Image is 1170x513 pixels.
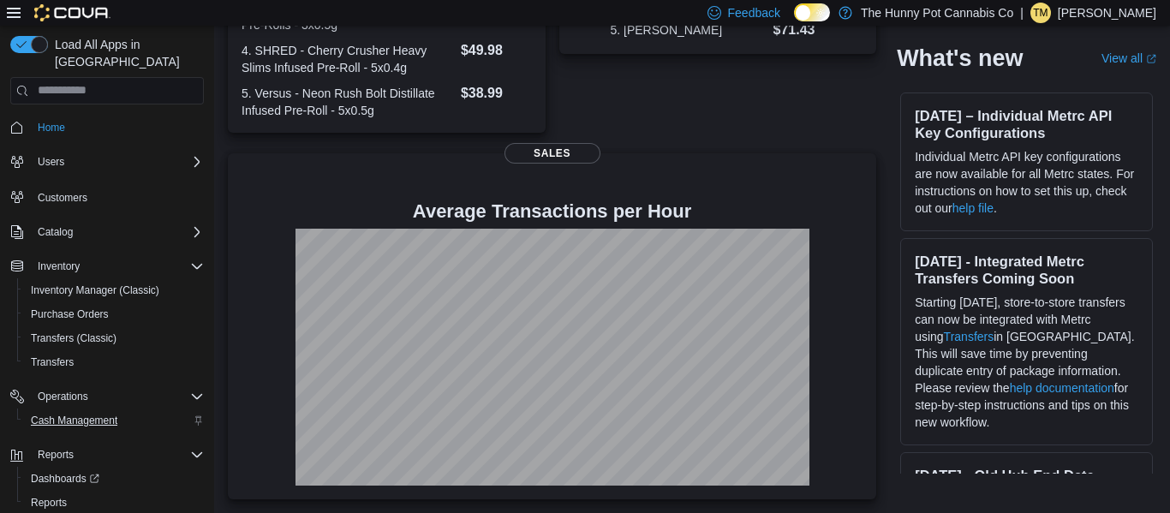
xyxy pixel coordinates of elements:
[794,21,795,22] span: Dark Mode
[3,184,211,209] button: Customers
[31,256,204,277] span: Inventory
[38,448,74,462] span: Reports
[17,326,211,350] button: Transfers (Classic)
[31,188,94,208] a: Customers
[242,201,863,222] h4: Average Transactions per Hour
[24,468,106,489] a: Dashboards
[31,386,204,407] span: Operations
[31,117,72,138] a: Home
[915,107,1138,141] h3: [DATE] – Individual Metrc API Key Configurations
[31,116,204,138] span: Home
[38,390,88,403] span: Operations
[31,307,109,321] span: Purchase Orders
[1101,51,1156,65] a: View allExternal link
[24,492,204,513] span: Reports
[17,278,211,302] button: Inventory Manager (Classic)
[24,492,74,513] a: Reports
[1033,3,1048,23] span: TM
[31,444,81,465] button: Reports
[504,143,600,164] span: Sales
[31,256,87,277] button: Inventory
[31,472,99,486] span: Dashboards
[1058,3,1156,23] p: [PERSON_NAME]
[34,4,110,21] img: Cova
[3,254,211,278] button: Inventory
[3,443,211,467] button: Reports
[17,302,211,326] button: Purchase Orders
[24,280,166,301] a: Inventory Manager (Classic)
[31,222,80,242] button: Catalog
[31,152,204,172] span: Users
[31,355,74,369] span: Transfers
[1146,54,1156,64] svg: External link
[952,201,994,215] a: help file
[31,152,71,172] button: Users
[17,350,211,374] button: Transfers
[24,304,204,325] span: Purchase Orders
[3,385,211,409] button: Operations
[3,150,211,174] button: Users
[17,467,211,491] a: Dashboards
[794,3,830,21] input: Dark Mode
[24,468,204,489] span: Dashboards
[38,225,73,239] span: Catalog
[24,410,124,431] a: Cash Management
[242,42,454,76] dt: 4. SHRED - Cherry Crusher Heavy Slims Infused Pre-Roll - 5x0.4g
[915,253,1138,287] h3: [DATE] - Integrated Metrc Transfers Coming Soon
[3,115,211,140] button: Home
[3,220,211,244] button: Catalog
[861,3,1013,23] p: The Hunny Pot Cannabis Co
[31,496,67,510] span: Reports
[38,191,87,205] span: Customers
[31,444,204,465] span: Reports
[31,283,159,297] span: Inventory Manager (Classic)
[461,83,532,104] dd: $38.99
[461,40,532,61] dd: $49.98
[24,328,204,349] span: Transfers (Classic)
[17,409,211,432] button: Cash Management
[915,148,1138,217] p: Individual Metrc API key configurations are now available for all Metrc states. For instructions ...
[38,259,80,273] span: Inventory
[1030,3,1051,23] div: Teah Merrington
[1010,381,1114,395] a: help documentation
[31,331,116,345] span: Transfers (Classic)
[897,45,1023,72] h2: What's new
[31,222,204,242] span: Catalog
[38,121,65,134] span: Home
[24,280,204,301] span: Inventory Manager (Classic)
[24,352,204,373] span: Transfers
[915,294,1138,431] p: Starting [DATE], store-to-store transfers can now be integrated with Metrc using in [GEOGRAPHIC_D...
[24,304,116,325] a: Purchase Orders
[915,467,1138,484] h3: [DATE] - Old Hub End Date
[24,328,123,349] a: Transfers (Classic)
[24,352,81,373] a: Transfers
[24,410,204,431] span: Cash Management
[610,21,766,39] dt: 5. [PERSON_NAME]
[31,386,95,407] button: Operations
[944,330,994,343] a: Transfers
[31,186,204,207] span: Customers
[31,414,117,427] span: Cash Management
[728,4,780,21] span: Feedback
[1020,3,1024,23] p: |
[48,36,204,70] span: Load All Apps in [GEOGRAPHIC_DATA]
[38,155,64,169] span: Users
[242,85,454,119] dt: 5. Versus - Neon Rush Bolt Distillate Infused Pre-Roll - 5x0.5g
